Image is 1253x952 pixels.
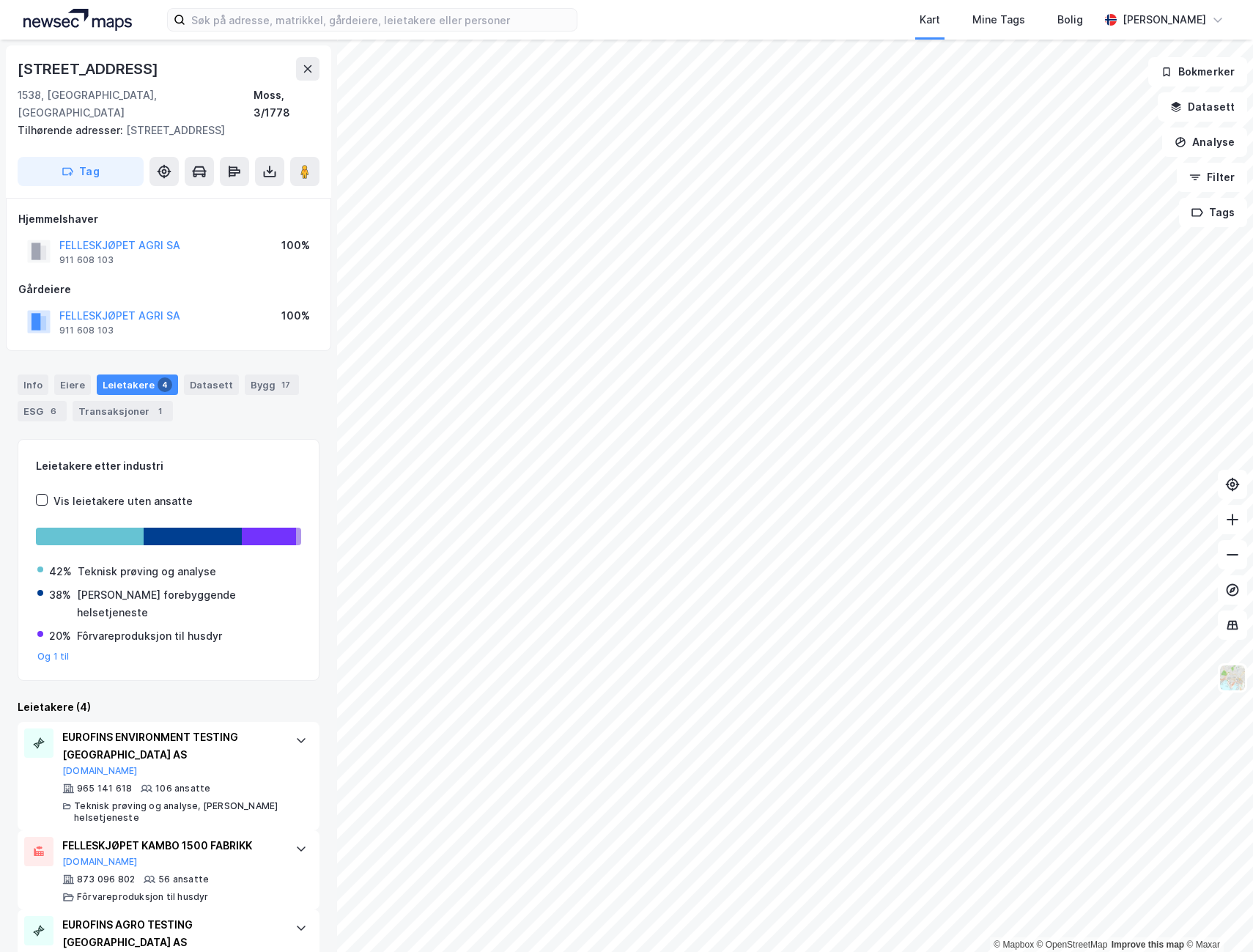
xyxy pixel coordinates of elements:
button: [DOMAIN_NAME] [62,765,138,777]
div: 965 141 618 [77,783,132,794]
div: Teknisk prøving og analyse, [PERSON_NAME] helsetjeneste [74,800,281,824]
div: 106 ansatte [155,783,210,794]
button: Tags [1179,198,1247,227]
div: Teknisk prøving og analyse [78,563,216,580]
div: Leietakere [97,374,178,395]
div: Bolig [1057,11,1083,29]
div: EUROFINS AGRO TESTING [GEOGRAPHIC_DATA] AS [62,916,281,951]
div: [STREET_ADDRESS] [18,122,308,139]
button: Analyse [1162,128,1247,157]
div: Hjemmelshaver [18,210,319,228]
div: 100% [281,237,310,254]
div: [STREET_ADDRESS] [18,57,161,81]
div: 56 ansatte [158,874,209,885]
button: Tag [18,157,144,186]
div: 1538, [GEOGRAPHIC_DATA], [GEOGRAPHIC_DATA] [18,86,254,122]
a: Improve this map [1112,940,1184,950]
div: [PERSON_NAME] [1123,11,1206,29]
input: Søk på adresse, matrikkel, gårdeiere, leietakere eller personer [185,9,577,31]
span: Tilhørende adresser: [18,124,126,136]
div: Mine Tags [972,11,1025,29]
a: OpenStreetMap [1037,940,1108,950]
button: Og 1 til [37,651,70,663]
div: 911 608 103 [59,254,114,266]
button: Bokmerker [1148,57,1247,86]
div: Fôrvareproduksjon til husdyr [77,891,209,903]
div: 17 [278,377,293,392]
div: ESG [18,401,67,421]
div: Vis leietakere uten ansatte [53,492,193,510]
div: Kart [920,11,940,29]
div: Moss, 3/1778 [254,86,319,122]
div: Fôrvareproduksjon til husdyr [77,627,222,645]
div: Eiere [54,374,91,395]
div: 20% [49,627,71,645]
button: Filter [1177,163,1247,192]
div: Bygg [245,374,299,395]
div: 1 [152,404,167,418]
div: EUROFINS ENVIRONMENT TESTING [GEOGRAPHIC_DATA] AS [62,728,281,764]
button: Datasett [1158,92,1247,122]
div: 100% [281,307,310,325]
div: FELLESKJØPET KAMBO 1500 FABRIKK [62,837,281,855]
div: Datasett [184,374,239,395]
button: [DOMAIN_NAME] [62,856,138,868]
div: 38% [49,586,71,604]
img: logo.a4113a55bc3d86da70a041830d287a7e.svg [23,9,132,31]
div: 4 [158,377,172,392]
img: Z [1219,664,1246,692]
iframe: Chat Widget [1180,882,1253,952]
div: 873 096 802 [77,874,135,885]
div: 6 [46,404,61,418]
div: Info [18,374,48,395]
div: 911 608 103 [59,325,114,336]
div: Leietakere (4) [18,698,319,716]
div: [PERSON_NAME] forebyggende helsetjeneste [77,586,300,621]
div: Leietakere etter industri [36,457,301,475]
div: Transaksjoner [73,401,173,421]
div: 42% [49,563,72,580]
div: Gårdeiere [18,281,319,298]
a: Mapbox [994,940,1034,950]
